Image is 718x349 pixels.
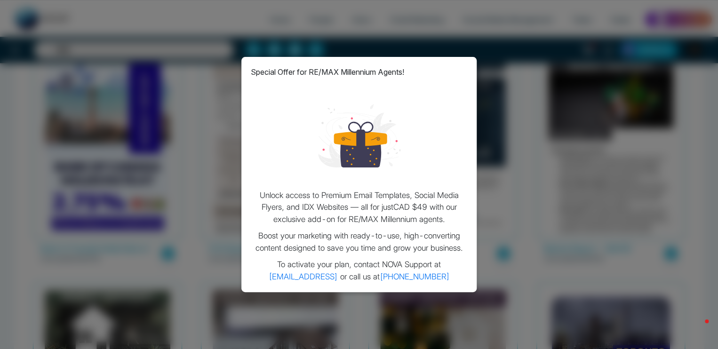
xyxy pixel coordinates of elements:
[251,230,467,254] p: Boost your marketing with ready-to-use, high-converting content designed to save you time and gro...
[251,259,467,283] p: To activate your plan, contact NOVA Support at or call us at
[380,272,450,281] a: [PHONE_NUMBER]
[686,317,709,340] iframe: Intercom live chat
[318,95,400,177] img: loading
[251,66,404,78] p: Special Offer for RE/MAX Millennium Agents!
[251,190,467,226] p: Unlock access to Premium Email Templates, Social Media Flyers, and IDX Websites — all for just CA...
[269,272,338,281] a: [EMAIL_ADDRESS]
